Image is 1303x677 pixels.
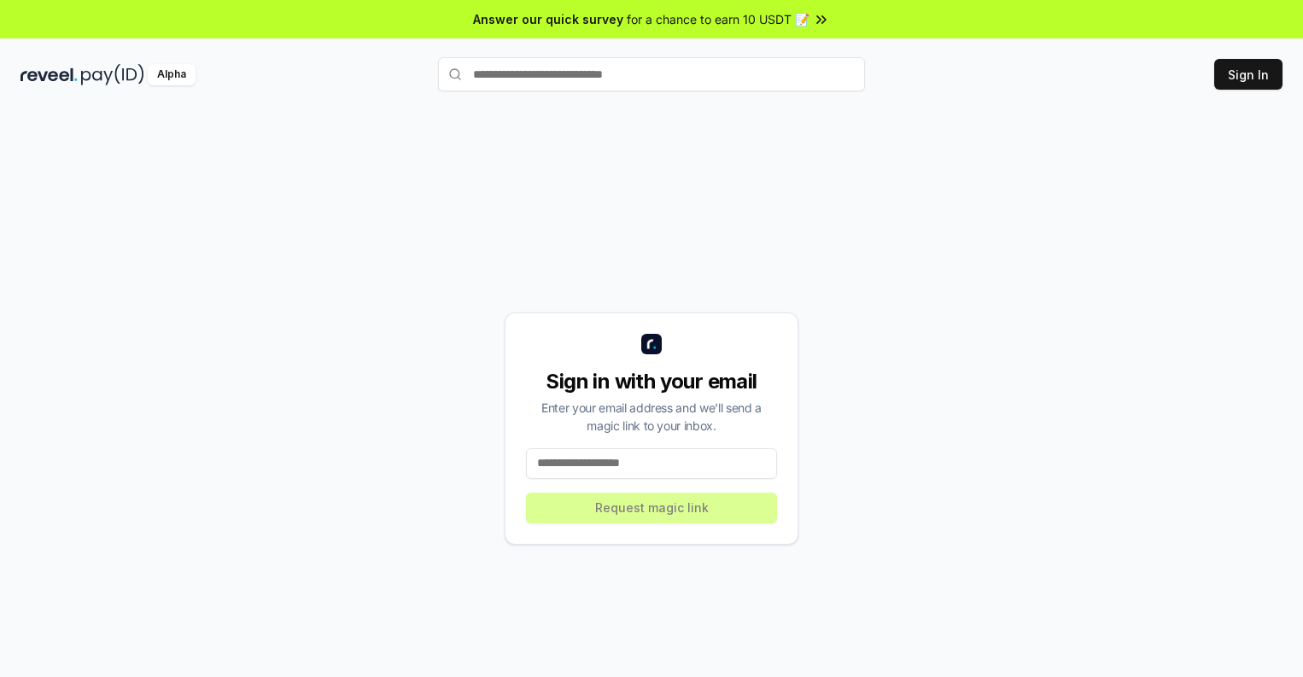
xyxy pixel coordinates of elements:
[641,334,662,354] img: logo_small
[1214,59,1283,90] button: Sign In
[473,10,623,28] span: Answer our quick survey
[526,399,777,435] div: Enter your email address and we’ll send a magic link to your inbox.
[81,64,144,85] img: pay_id
[148,64,196,85] div: Alpha
[526,368,777,395] div: Sign in with your email
[20,64,78,85] img: reveel_dark
[627,10,809,28] span: for a chance to earn 10 USDT 📝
